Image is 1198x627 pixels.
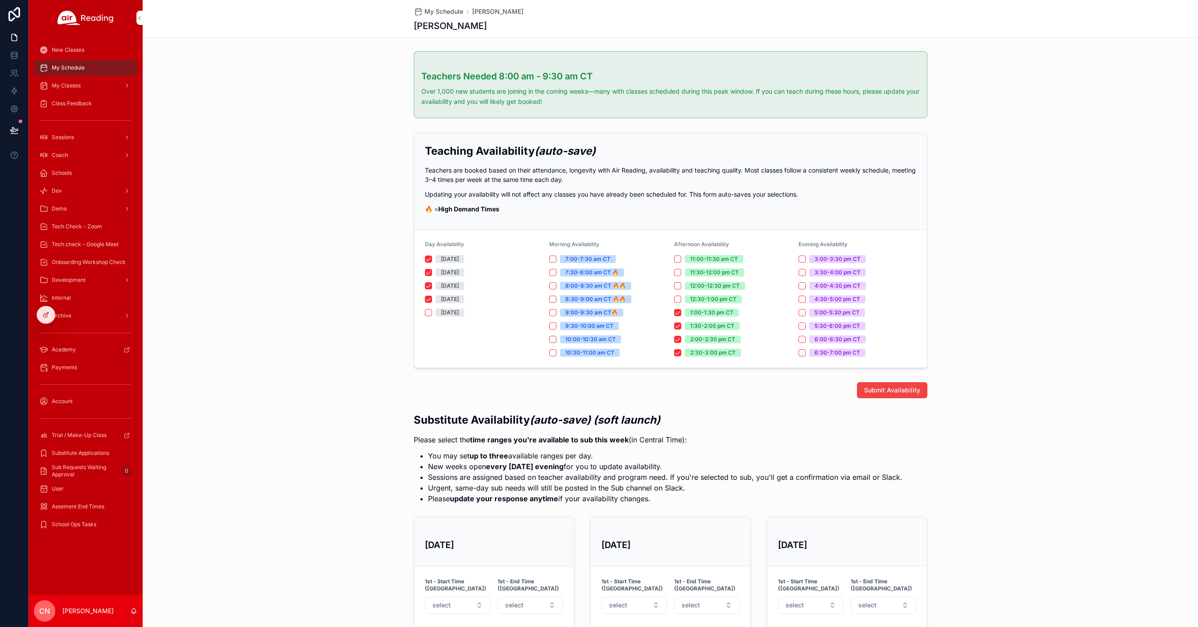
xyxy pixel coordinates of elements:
[565,335,616,343] div: 10:00-10:30 am CT
[690,255,738,263] div: 11:00-11:30 am CT
[498,597,563,614] button: Select Button
[469,451,508,460] strong: up to three
[799,241,848,247] span: Evening Availability
[34,129,137,145] a: Sessions
[428,493,902,504] li: Please if your availability changes.
[690,268,739,276] div: 11:30-12:00 pm CT
[690,282,740,290] div: 12:00-12:30 pm CT
[438,205,499,213] strong: High Demand Times
[425,241,464,247] span: Day Availability
[34,393,137,409] a: Account
[34,272,137,288] a: Development
[52,464,118,478] span: Sub Requests Waiting Approval
[414,7,463,16] a: My Schedule
[565,255,610,263] div: 7:00-7:30 am CT
[815,322,860,330] div: 5:30-6:00 pm CT
[52,259,126,266] span: Onboarding Workshop Check
[778,538,916,552] h3: [DATE]
[425,578,490,592] strong: 1st - Start Time ([GEOGRAPHIC_DATA])
[425,144,916,158] h2: Teaching Availability
[52,294,71,301] span: Internal
[52,346,76,353] span: Academy
[851,597,916,614] button: Select Button
[815,349,860,357] div: 6:30-7:00 pm CT
[565,322,613,330] div: 9:30-10:00 am CT
[851,578,916,592] strong: 1st - End Time ([GEOGRAPHIC_DATA])
[505,601,523,610] span: select
[34,290,137,306] a: Internal
[34,254,137,270] a: Onboarding Workshop Check
[786,601,804,610] span: select
[549,241,599,247] span: Morning Availability
[565,295,626,303] div: 8:30-9:00 am CT 🔥🔥
[34,499,137,515] a: Assement End Times
[34,445,137,461] a: Substitute Applications
[34,42,137,58] a: New Classes
[425,204,916,214] p: 🔥 =
[52,134,74,141] span: Sessions
[690,322,734,330] div: 1:30-2:00 pm CT
[34,219,137,235] a: Tech Check - Zoom
[441,268,459,276] div: [DATE]
[52,432,107,439] span: Trial / Make-Up Class
[421,87,920,107] p: Over 1,000 new students are joining in the coming weeks—many with classes scheduled during this p...
[674,241,729,247] span: Afternoon Availability
[424,7,463,16] span: My Schedule
[815,282,860,290] div: 4:00-4:30 pm CT
[414,434,902,445] p: Please select the (in Central Time):
[29,36,143,544] div: scrollable content
[778,578,844,592] strong: 1st - Start Time ([GEOGRAPHIC_DATA])
[690,295,737,303] div: 12:30-1:00 pm CT
[565,268,619,276] div: 7:30-8:00 am CT 🔥
[39,606,50,616] span: CN
[864,386,920,395] span: Submit Availability
[428,472,902,483] li: Sessions are assigned based on teacher availability and program need. If you're selected to sub, ...
[609,601,627,610] span: select
[674,597,740,614] button: Select Button
[601,597,667,614] button: Select Button
[601,578,667,592] strong: 1st - Start Time ([GEOGRAPHIC_DATA])
[535,144,596,157] em: (auto-save)
[601,538,740,552] h3: [DATE]
[690,335,735,343] div: 2:00-2:30 pm CT
[441,255,459,263] div: [DATE]
[486,462,564,471] strong: every [DATE] evening
[52,82,81,89] span: My Classes
[34,60,137,76] a: My Schedule
[52,169,72,177] span: Schools
[52,521,96,528] span: School Ops Tasks
[472,7,523,16] span: [PERSON_NAME]
[62,606,114,615] p: [PERSON_NAME]
[52,503,104,510] span: Assement End Times
[565,309,618,317] div: 9:00-9:30 am CT🔥
[441,309,459,317] div: [DATE]
[565,349,614,357] div: 10:30-11:00 am CT
[52,152,68,159] span: Coach
[690,309,733,317] div: 1:00-1:30 pm CT
[425,165,916,184] p: Teachers are booked based on their attendance, longevity with Air Reading, availability and teach...
[34,201,137,217] a: Demo
[34,427,137,443] a: Trial / Make-Up Class
[425,597,490,614] button: Select Button
[682,601,700,610] span: select
[34,342,137,358] a: Academy
[441,282,459,290] div: [DATE]
[52,398,73,405] span: Account
[498,578,563,592] strong: 1st - End Time ([GEOGRAPHIC_DATA])
[425,538,563,552] h3: [DATE]
[815,309,860,317] div: 5:00-5:30 pm CT
[34,78,137,94] a: My Classes
[565,282,626,290] div: 8:00-8:30 am CT 🔥🔥
[674,578,740,592] strong: 1st - End Time ([GEOGRAPHIC_DATA])
[857,382,927,398] button: Submit Availability
[414,20,487,32] h1: [PERSON_NAME]
[815,268,860,276] div: 3:30-4:00 pm CT
[34,95,137,111] a: Class Feedback
[52,100,92,107] span: Class Feedback
[421,70,920,107] div: ### Teachers Needed 8:00 am - 9:30 am CT Over 1,000 new students are joining in the coming weeks—...
[414,412,902,427] h2: Substitute Availability
[450,494,558,503] strong: update your response anytime
[690,349,736,357] div: 2:30-3:00 pm CT
[52,485,64,492] span: User
[428,483,902,493] li: Urgent, same-day sub needs will still be posted in the Sub channel on Slack.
